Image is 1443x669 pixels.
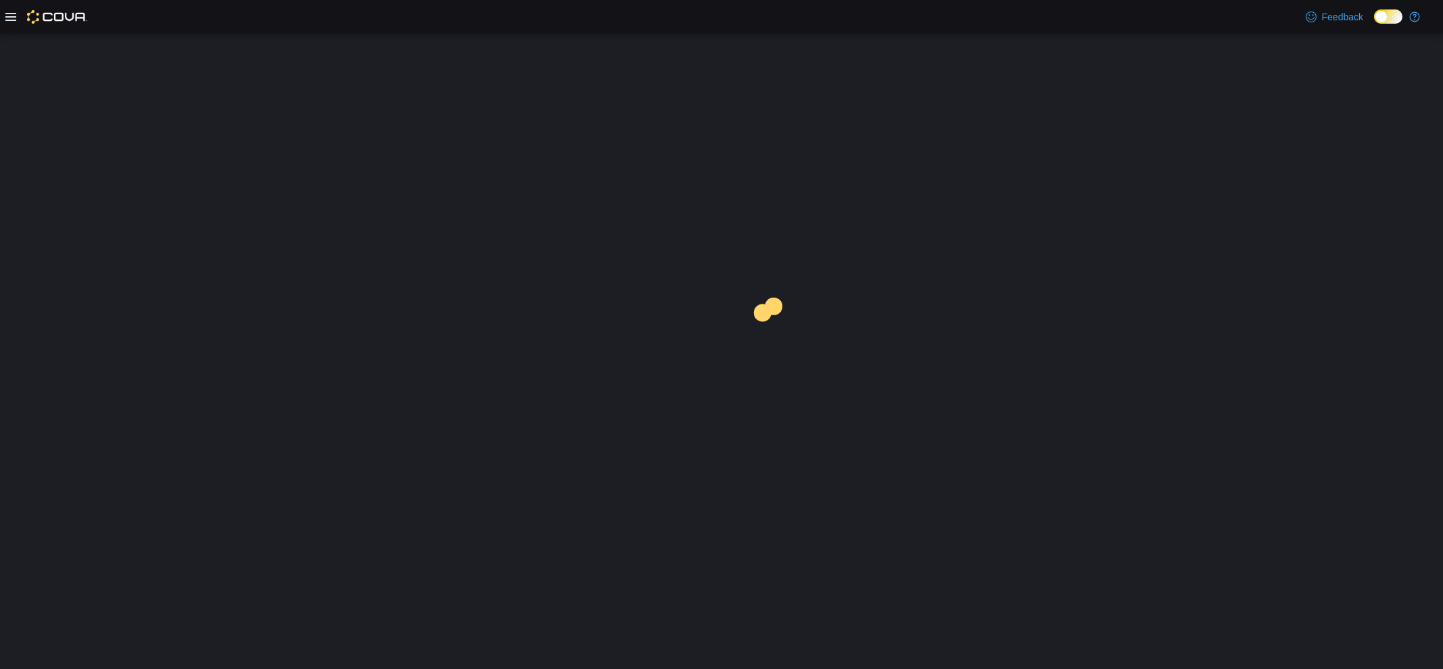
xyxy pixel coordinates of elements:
img: cova-loader [721,287,823,389]
a: Feedback [1300,3,1369,30]
img: Cova [27,10,87,24]
span: Feedback [1322,10,1363,24]
input: Dark Mode [1374,9,1402,24]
